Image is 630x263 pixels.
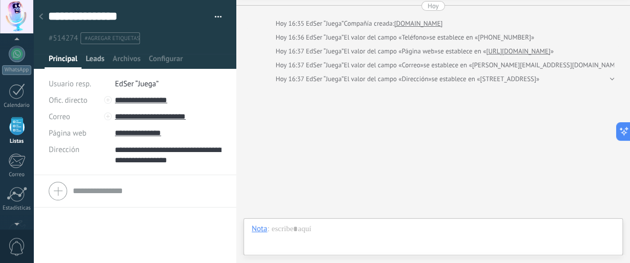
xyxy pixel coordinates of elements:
[276,46,306,57] div: Hoy 16:37
[429,32,534,43] span: se establece en «[PHONE_NUMBER]»
[344,18,394,29] div: Compañía creada:
[49,108,70,125] button: Correo
[2,205,32,212] div: Estadísticas
[344,74,432,84] span: El valor del campo «Dirección»
[49,125,107,141] div: Página web
[432,74,539,84] span: se establece en «[STREET_ADDRESS]»
[49,79,91,89] span: Usuario resp.
[113,54,140,69] span: Archivos
[276,18,306,29] div: Hoy 16:35
[394,18,443,29] a: [DOMAIN_NAME]
[2,172,32,178] div: Correo
[344,46,438,57] span: El valor del campo «Página web»
[49,112,70,122] span: Correo
[428,1,439,11] div: Hoy
[86,54,105,69] span: Leads
[49,33,78,43] span: #514274
[49,146,79,154] span: Dirección
[2,65,31,75] div: WhatsApp
[306,47,344,55] span: EdSer “Juega”
[438,46,554,57] span: se establece en « »
[306,74,344,83] span: EdSer “Juega”
[115,79,158,89] span: EdSer “Juega”
[306,33,344,42] span: EdSer “Juega”
[85,35,139,42] span: #agregar etiquetas
[276,60,306,70] div: Hoy 16:37
[49,96,88,105] span: Ofic. directo
[276,32,306,43] div: Hoy 16:36
[49,76,107,92] div: Usuario resp.
[306,61,344,69] span: EdSer “Juega”
[344,32,430,43] span: El valor del campo «Teléfono»
[49,92,88,108] button: Ofic. directo
[49,141,107,158] div: Dirección
[276,74,306,84] div: Hoy 16:37
[49,129,87,137] span: Página web
[2,102,32,109] div: Calendario
[49,54,77,69] span: Principal
[267,224,269,234] span: :
[486,47,550,55] a: [URL][DOMAIN_NAME]
[149,54,182,69] span: Configurar
[2,138,32,145] div: Listas
[306,19,344,28] span: EdSer “Juega”
[344,60,423,70] span: El valor del campo «Correo»
[423,60,624,70] span: se establece en «[PERSON_NAME][EMAIL_ADDRESS][DOMAIN_NAME]»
